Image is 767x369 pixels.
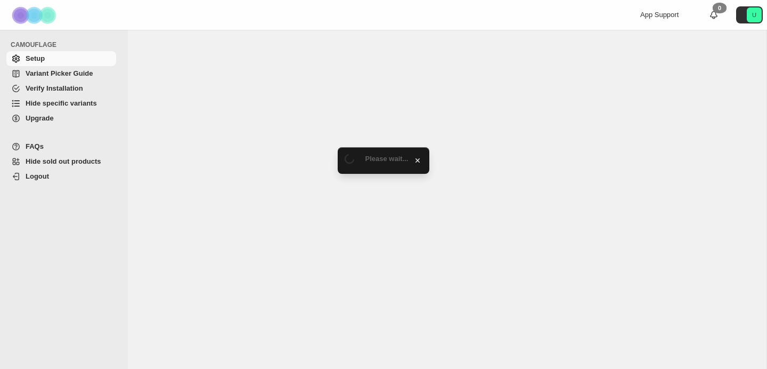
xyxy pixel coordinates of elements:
span: Variant Picker Guide [26,69,93,77]
span: App Support [640,11,679,19]
span: Upgrade [26,114,54,122]
a: Hide sold out products [6,154,116,169]
img: Camouflage [9,1,62,30]
span: Avatar with initials U [747,7,762,22]
span: Hide sold out products [26,157,101,165]
span: CAMOUFLAGE [11,41,120,49]
div: 0 [713,3,727,13]
a: Upgrade [6,111,116,126]
a: FAQs [6,139,116,154]
span: FAQs [26,142,44,150]
span: Verify Installation [26,84,83,92]
span: Logout [26,172,49,180]
a: Hide specific variants [6,96,116,111]
span: Hide specific variants [26,99,97,107]
text: U [752,12,756,18]
a: Setup [6,51,116,66]
a: Variant Picker Guide [6,66,116,81]
a: Verify Installation [6,81,116,96]
a: Logout [6,169,116,184]
a: 0 [708,10,719,20]
span: Please wait... [365,155,409,163]
button: Avatar with initials U [736,6,763,23]
span: Setup [26,54,45,62]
